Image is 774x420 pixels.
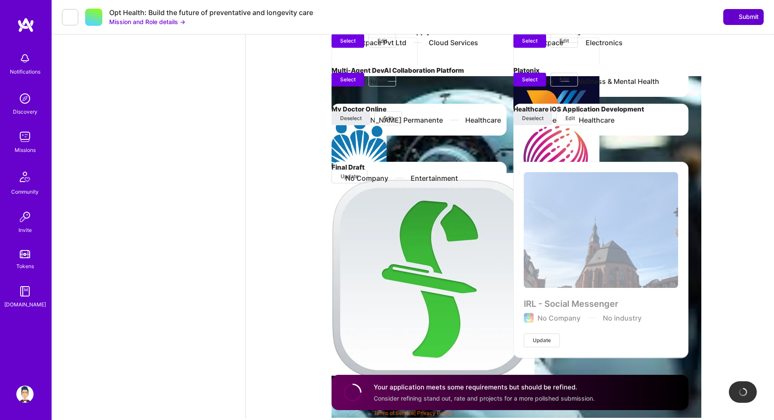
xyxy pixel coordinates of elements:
h4: Your application meets some requirements but should be refined. [374,383,595,392]
span: Deselect [522,114,544,122]
h4: Healthcare iOS Application Development [513,104,688,115]
button: Edit [550,34,578,48]
h4: Platonix [513,65,688,76]
button: Mission and Role details → [109,17,185,26]
span: Edit [559,76,569,83]
button: Select [332,73,364,86]
button: Update [524,334,560,347]
img: bell [16,50,34,67]
button: Edit [556,111,584,125]
div: Talentpace Pvt Ltd Cloud Services [345,38,478,47]
img: Community [15,167,35,187]
button: Select [513,73,546,86]
span: Update [341,173,359,180]
div: [PERSON_NAME] Permanente Healthcare [345,115,501,125]
img: loading [738,387,748,397]
span: Edit [378,37,387,45]
img: divider [413,42,422,43]
h4: Multi-Agent DevAI Collaboration Platform [332,65,507,76]
img: Company logo [513,115,599,201]
h4: My Doctor Online [332,104,507,115]
button: Select [513,34,546,48]
button: Edit [369,34,396,48]
i: icon LeftArrowDark [67,14,74,21]
h4: Final Draft [332,162,507,173]
div: © 2025 ATeams Inc., All rights reserved. [52,393,774,414]
span: Edit [384,114,393,122]
a: Terms of Service [374,410,414,416]
img: guide book [16,283,34,300]
div: Discovery [13,107,37,116]
img: Invite [16,208,34,225]
button: Edit [375,111,402,125]
img: discovery [16,90,34,107]
div: Tokens [16,262,34,271]
span: Deselect [340,114,362,122]
div: Missions [15,145,36,154]
button: Select [332,34,364,48]
span: Select [340,37,356,45]
img: teamwork [16,128,34,145]
span: | [374,410,452,416]
a: Privacy Policy [417,410,452,416]
div: No Company Entertainment [345,173,458,183]
span: Select [522,37,537,45]
span: Edit [378,76,387,83]
span: Consider refining stand out, rate and projects for a more polished submission. [374,395,595,402]
span: Update [533,337,551,344]
img: logo [17,17,34,33]
div: Invite [18,225,32,235]
span: Edit [565,114,575,122]
span: Edit [559,37,569,45]
div: [DOMAIN_NAME] [4,300,46,309]
button: Edit [369,73,396,86]
img: Company logo [332,173,534,376]
span: Select [522,76,537,83]
span: Submit [728,12,759,21]
img: User Avatar [16,386,34,403]
div: Opt Health: Build the future of preventative and longevity care [109,8,313,17]
button: Update [332,170,368,183]
a: User Avatar [14,386,36,403]
i: icon SendLight [728,13,735,20]
div: Platonix Wellness & Mental Health [527,77,659,86]
img: tokens [20,250,30,258]
div: Community [11,187,39,196]
button: Deselect [332,111,370,125]
div: Notifications [10,67,40,76]
button: Submit [723,9,764,25]
button: Deselect [513,111,552,125]
img: Company logo [332,115,387,170]
button: Edit [550,73,578,86]
span: Select [340,76,356,83]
